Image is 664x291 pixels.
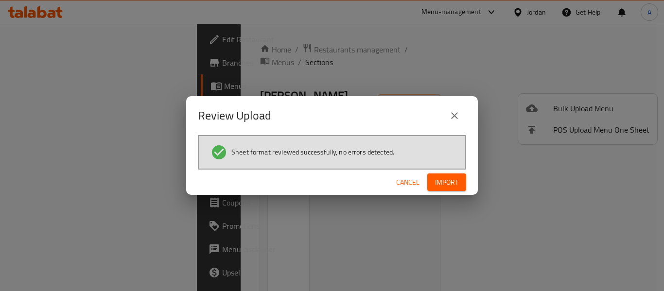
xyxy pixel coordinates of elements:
[392,173,423,191] button: Cancel
[198,108,271,123] h2: Review Upload
[443,104,466,127] button: close
[396,176,419,188] span: Cancel
[435,176,458,188] span: Import
[231,147,394,157] span: Sheet format reviewed successfully, no errors detected.
[427,173,466,191] button: Import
